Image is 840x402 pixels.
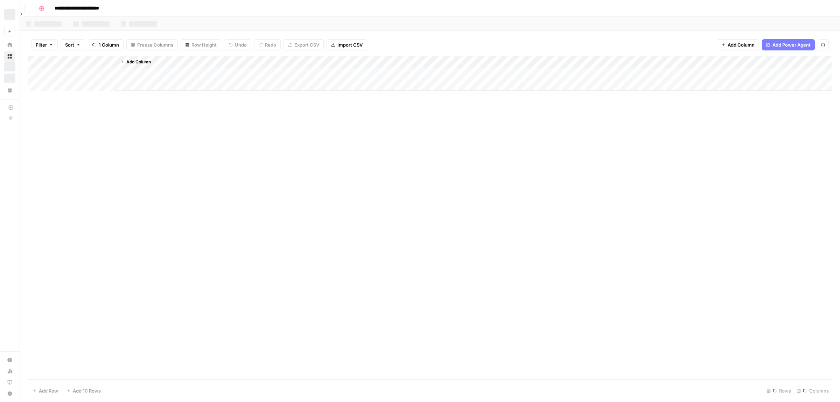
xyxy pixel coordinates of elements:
span: Add Power Agent [772,41,811,48]
button: Help + Support [4,388,15,399]
span: Redo [265,41,276,48]
a: Usage [4,366,15,377]
div: Columns [794,385,832,396]
span: Undo [235,41,247,48]
span: Row Height [191,41,217,48]
span: Add Column [728,41,755,48]
span: Import CSV [337,41,363,48]
button: Add 10 Rows [62,385,105,396]
button: Import CSV [327,39,367,50]
button: Sort [61,39,85,50]
button: Freeze Columns [126,39,178,50]
button: 1 Column [88,39,124,50]
button: Add Row [28,385,62,396]
span: Freeze Columns [137,41,173,48]
a: Your Data [4,85,15,96]
a: Settings [4,354,15,366]
a: Learning Hub [4,377,15,388]
div: Rows [764,385,794,396]
span: Sort [65,41,74,48]
button: Row Height [181,39,221,50]
button: Redo [254,39,281,50]
span: Add Column [126,59,151,65]
span: Export CSV [294,41,319,48]
button: Undo [224,39,251,50]
span: Add Row [39,387,58,394]
a: Browse [4,51,15,62]
button: Filter [31,39,58,50]
span: 1 Column [99,41,119,48]
button: Add Power Agent [762,39,815,50]
span: Add 10 Rows [73,387,101,394]
button: Export CSV [283,39,324,50]
button: Add Column [717,39,759,50]
a: Home [4,39,15,50]
span: Filter [36,41,47,48]
button: Add Column [117,57,154,67]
